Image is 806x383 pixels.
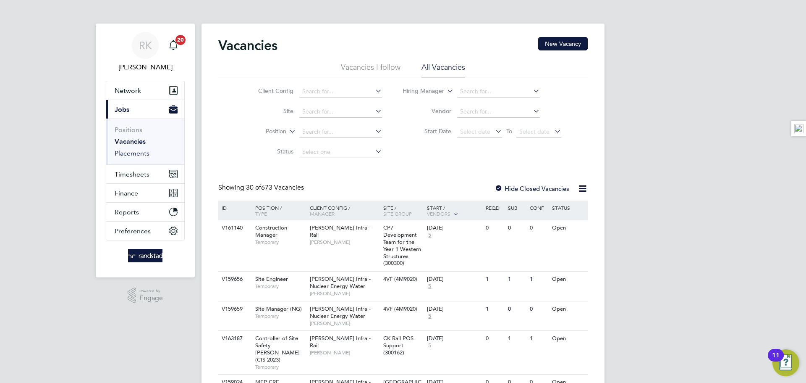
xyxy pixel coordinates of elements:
[550,272,586,287] div: Open
[506,201,528,215] div: Sub
[255,335,300,363] span: Controller of Site Safety [PERSON_NAME] (CIS 2023)
[255,239,306,246] span: Temporary
[310,290,379,297] span: [PERSON_NAME]
[115,227,151,235] span: Preferences
[396,87,444,95] label: Hiring Manager
[106,249,185,262] a: Go to home page
[528,272,550,287] div: 1
[139,40,152,51] span: RK
[299,126,382,138] input: Search for...
[310,335,371,349] span: [PERSON_NAME] Infra - Rail
[425,201,484,222] div: Start /
[115,149,149,157] a: Placements
[427,283,432,290] span: 5
[299,106,382,118] input: Search for...
[528,220,550,236] div: 0
[383,275,417,283] span: 4VF (4M9020)
[383,224,421,267] span: CP7 Development Team for the Year 1 Western Structures (300300)
[427,342,432,349] span: 5
[255,283,306,290] span: Temporary
[128,288,163,304] a: Powered byEngage
[106,119,184,164] div: Jobs
[139,288,163,295] span: Powered by
[519,128,550,135] span: Select date
[383,335,413,356] span: CK Rail POS Support (300162)
[246,183,261,192] span: 30 of
[310,275,371,290] span: [PERSON_NAME] Infra - Nuclear Energy Water
[255,224,287,238] span: Construction Manager
[427,306,482,313] div: [DATE]
[238,127,286,136] label: Position
[220,220,249,236] div: V161140
[246,183,304,192] span: 673 Vacancies
[427,335,482,342] div: [DATE]
[255,275,288,283] span: Site Engineer
[299,86,382,98] input: Search for...
[427,313,432,320] span: 5
[96,24,195,277] nav: Main navigation
[115,189,138,197] span: Finance
[506,301,528,317] div: 0
[484,331,505,346] div: 0
[504,126,515,137] span: To
[310,224,371,238] span: [PERSON_NAME] Infra - Rail
[403,127,451,135] label: Start Date
[115,208,139,216] span: Reports
[245,107,293,115] label: Site
[249,201,308,221] div: Position /
[427,210,450,217] span: Vendors
[218,183,306,192] div: Showing
[427,276,482,283] div: [DATE]
[139,295,163,302] span: Engage
[484,201,505,215] div: Reqd
[495,185,569,193] label: Hide Closed Vacancies
[310,305,371,320] span: [PERSON_NAME] Infra - Nuclear Energy Water
[308,201,381,221] div: Client Config /
[427,232,432,239] span: 5
[115,126,142,134] a: Positions
[106,184,184,202] button: Finance
[106,100,184,119] button: Jobs
[310,239,379,246] span: [PERSON_NAME]
[255,313,306,320] span: Temporary
[106,81,184,100] button: Network
[220,331,249,346] div: V163187
[550,301,586,317] div: Open
[106,222,184,240] button: Preferences
[550,220,586,236] div: Open
[528,331,550,346] div: 1
[528,301,550,317] div: 0
[460,128,490,135] span: Select date
[310,320,379,327] span: [PERSON_NAME]
[772,349,799,376] button: Open Resource Center, 11 new notifications
[245,148,293,155] label: Status
[106,32,185,72] a: RK[PERSON_NAME]
[383,210,412,217] span: Site Group
[484,301,505,317] div: 1
[341,62,400,77] li: Vacancies I follow
[484,220,505,236] div: 0
[115,137,146,145] a: Vacancies
[220,201,249,215] div: ID
[255,210,267,217] span: Type
[128,249,163,262] img: randstad-logo-retina.png
[381,201,425,221] div: Site /
[506,220,528,236] div: 0
[218,37,277,54] h2: Vacancies
[115,170,149,178] span: Timesheets
[457,106,540,118] input: Search for...
[383,305,417,312] span: 4VF (4M9020)
[421,62,465,77] li: All Vacancies
[106,203,184,221] button: Reports
[255,364,306,370] span: Temporary
[550,331,586,346] div: Open
[506,272,528,287] div: 1
[255,305,302,312] span: Site Manager (NG)
[506,331,528,346] div: 1
[550,201,586,215] div: Status
[165,32,182,59] a: 20
[427,225,482,232] div: [DATE]
[175,35,186,45] span: 20
[299,146,382,158] input: Select one
[772,355,780,366] div: 11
